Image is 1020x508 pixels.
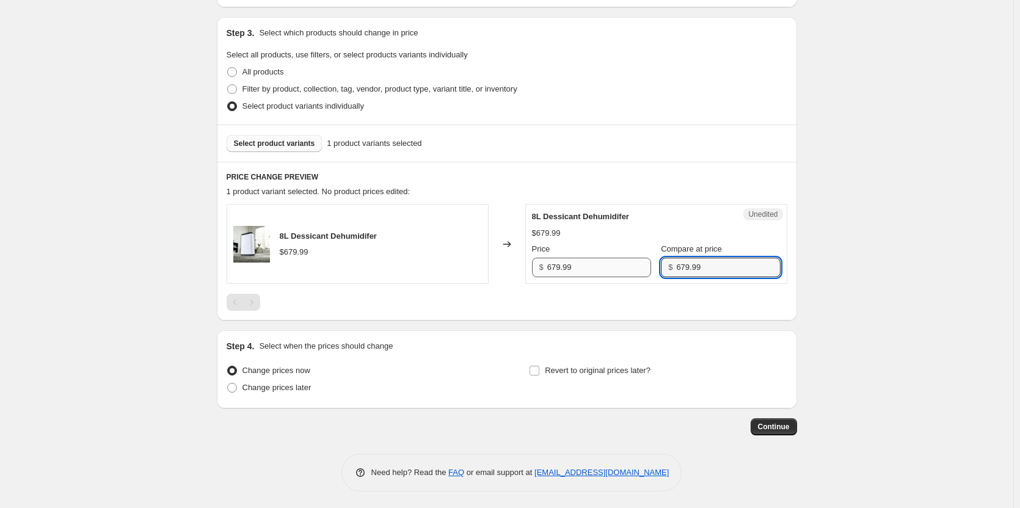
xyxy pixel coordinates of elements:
[280,231,377,241] span: 8L Dessicant Dehumidifer
[758,422,790,432] span: Continue
[532,212,629,221] span: 8L Dessicant Dehumidifer
[227,340,255,352] h2: Step 4.
[259,27,418,39] p: Select which products should change in price
[661,244,722,253] span: Compare at price
[227,135,322,152] button: Select product variants
[227,172,787,182] h6: PRICE CHANGE PREVIEW
[532,244,550,253] span: Price
[227,50,468,59] span: Select all products, use filters, or select products variants individually
[327,137,421,150] span: 1 product variants selected
[539,263,544,272] span: $
[751,418,797,435] button: Continue
[534,468,669,477] a: [EMAIL_ADDRESS][DOMAIN_NAME]
[227,294,260,311] nav: Pagination
[242,101,364,111] span: Select product variants individually
[242,84,517,93] span: Filter by product, collection, tag, vendor, product type, variant title, or inventory
[668,263,672,272] span: $
[233,226,270,263] img: Untitleddesign_b33b2c79-4695-4a87-8d00-c590a0eee82d_80x.png
[532,227,561,239] div: $679.99
[259,340,393,352] p: Select when the prices should change
[545,366,650,375] span: Revert to original prices later?
[280,246,308,258] div: $679.99
[448,468,464,477] a: FAQ
[371,468,449,477] span: Need help? Read the
[227,187,410,196] span: 1 product variant selected. No product prices edited:
[234,139,315,148] span: Select product variants
[242,67,284,76] span: All products
[242,383,311,392] span: Change prices later
[748,209,778,219] span: Unedited
[227,27,255,39] h2: Step 3.
[464,468,534,477] span: or email support at
[242,366,310,375] span: Change prices now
